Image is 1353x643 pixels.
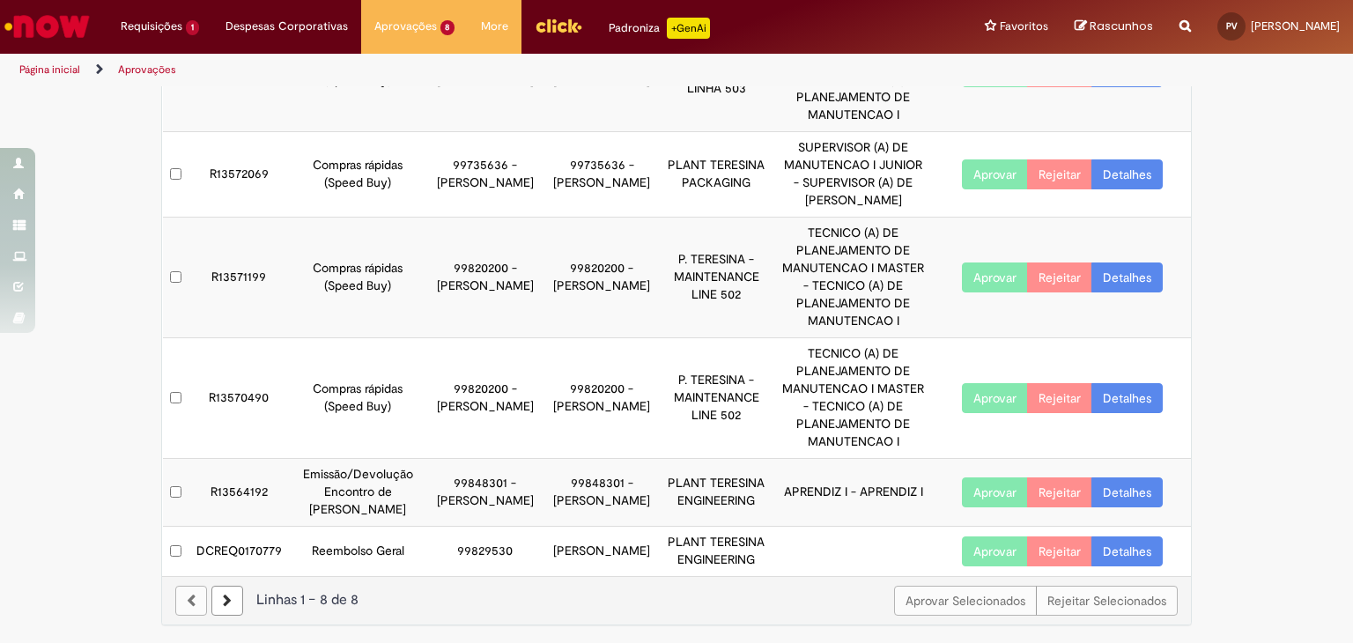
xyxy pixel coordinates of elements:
td: 99820200 - [PERSON_NAME] [427,218,543,338]
td: 99820200 - [PERSON_NAME] [543,338,660,459]
td: TECNICO (A) DE PLANEJAMENTO DE MANUTENCAO I MASTER - TECNICO (A) DE PLANEJAMENTO DE MANUTENCAO I [773,338,934,459]
td: 99848301 - [PERSON_NAME] [543,459,660,527]
a: Detalhes [1091,536,1163,566]
button: Aprovar [962,262,1028,292]
td: Compras rápidas (Speed Buy) [289,338,427,459]
td: [PERSON_NAME] [543,527,660,576]
td: Compras rápidas (Speed Buy) [289,132,427,218]
td: P. TERESINA - MAINTENANCE LINE 502 [660,338,773,459]
td: PLANT TERESINA ENGINEERING [660,459,773,527]
button: Aprovar [962,536,1028,566]
td: 99848301 - [PERSON_NAME] [427,459,543,527]
button: Rejeitar [1027,159,1092,189]
a: Detalhes [1091,383,1163,413]
td: 99735636 - [PERSON_NAME] [543,132,660,218]
td: R13564192 [189,459,289,527]
a: Página inicial [19,63,80,77]
td: 99829530 [427,527,543,576]
td: PLANT TERESINA PACKAGING [660,132,773,218]
a: Aprovações [118,63,176,77]
span: [PERSON_NAME] [1251,18,1340,33]
td: 99820200 - [PERSON_NAME] [543,218,660,338]
td: 99735636 - [PERSON_NAME] [427,132,543,218]
a: Detalhes [1091,159,1163,189]
button: Aprovar [962,477,1028,507]
button: Rejeitar [1027,383,1092,413]
button: Rejeitar [1027,262,1092,292]
td: P. TERESINA - MAINTENANCE LINE 502 [660,218,773,338]
span: PV [1226,20,1238,32]
div: Linhas 1 − 8 de 8 [175,590,1178,610]
button: Rejeitar [1027,536,1092,566]
td: 99820200 - [PERSON_NAME] [427,338,543,459]
button: Aprovar [962,383,1028,413]
td: R13571199 [189,218,289,338]
td: SUPERVISOR (A) DE MANUTENCAO I JUNIOR - SUPERVISOR (A) DE [PERSON_NAME] [773,132,934,218]
td: TECNICO (A) DE PLANEJAMENTO DE MANUTENCAO I MASTER - TECNICO (A) DE PLANEJAMENTO DE MANUTENCAO I [773,218,934,338]
td: Reembolso Geral [289,527,427,576]
span: Requisições [121,18,182,35]
td: R13570490 [189,338,289,459]
td: Compras rápidas (Speed Buy) [289,218,427,338]
a: Detalhes [1091,262,1163,292]
button: Rejeitar [1027,477,1092,507]
img: ServiceNow [2,9,92,44]
td: Emissão/Devolução Encontro de [PERSON_NAME] [289,459,427,527]
ul: Trilhas de página [13,54,889,86]
td: R13572069 [189,132,289,218]
td: APRENDIZ I - APRENDIZ I [773,459,934,527]
td: PLANT TERESINA ENGINEERING [660,527,773,576]
td: DCREQ0170779 [189,527,289,576]
button: Aprovar [962,159,1028,189]
a: Detalhes [1091,477,1163,507]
